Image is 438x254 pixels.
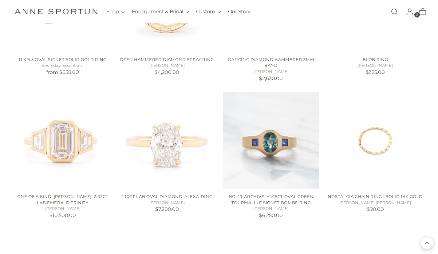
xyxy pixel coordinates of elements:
a: Our Story [228,5,251,18]
a: Nostalgia Chain Ring | Solid 14k Gold [328,194,423,199]
a: Open cart modal [414,6,426,18]
a: Nostalgia Chain Ring | Solid 14k Gold [327,92,424,189]
span: $6,250.00 [259,212,283,218]
a: No.43 'Archive' ~1.45ct Oval Green Tourmaline Signet Bombe Ring [229,194,314,205]
a: Go to the account page [401,6,413,18]
h5: [PERSON_NAME] [223,69,319,75]
a: No.43 'Archive' ~1.45ct Oval Green Tourmaline Signet Bombe Ring [223,92,319,189]
h5: [PERSON_NAME] [223,206,319,212]
span: $4,200.00 [155,69,179,75]
h5: [PERSON_NAME] [327,62,424,69]
span: $10,500.00 [49,212,76,218]
button: Custom [196,5,221,18]
a: Dancing Diamond Hammered 3mm Band [228,57,314,68]
a: 2.10ct Lab Oval Diamond 'Alexa' Ring [119,92,215,189]
a: One Of a Kind 'Fiona' 2.02ct Lab Emerald Trinity [14,92,111,189]
a: Open Hammered Diamond Spray Ring [120,57,214,62]
button: Shop [106,5,124,18]
a: 2.10ct Lab Oval Diamond 'Alexa' Ring [121,194,213,199]
a: 11 x 9.5 Oval Signet Solid Gold Ring [19,57,107,62]
a: Anne Sportun Fine Jewellery [14,9,97,14]
button: Back to top [421,237,433,249]
a: One Of a Kind '[PERSON_NAME]' 2.02ct Lab Emerald Trinity [17,194,109,205]
span: 0 [414,12,420,18]
a: Blob Ring [363,57,388,62]
a: Open search modal [388,6,401,18]
span: $90.00 [367,206,384,212]
h5: [PERSON_NAME] [PERSON_NAME] [327,200,424,206]
h5: [PERSON_NAME] [14,206,111,212]
span: $7,200.00 [155,206,179,212]
p: from $658.00 [14,69,111,76]
h5: [PERSON_NAME] [119,200,215,206]
h5: Everyday. Essentials. [14,62,111,69]
span: $2,630.00 [259,75,283,81]
span: $325.00 [366,69,385,75]
button: Engagement & Bridal [132,5,189,18]
h5: [PERSON_NAME] [119,62,215,69]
